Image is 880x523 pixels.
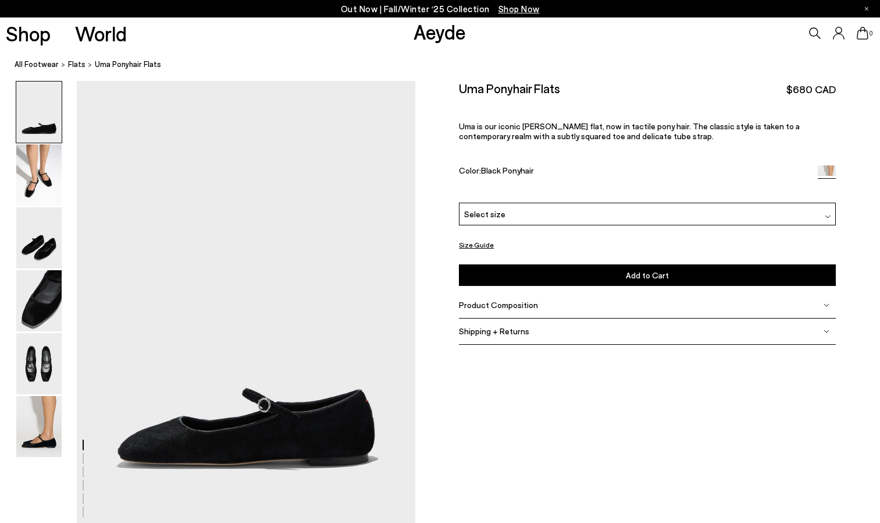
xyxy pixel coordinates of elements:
[481,165,534,175] span: Black Ponyhair
[824,302,829,308] img: svg%3E
[459,238,494,252] button: Size Guide
[824,328,829,334] img: svg%3E
[16,82,62,143] img: Uma Ponyhair Flats - Image 1
[459,264,836,286] button: Add to Cart
[16,333,62,394] img: Uma Ponyhair Flats - Image 5
[459,81,560,96] h2: Uma Ponyhair Flats
[459,300,538,310] span: Product Composition
[6,23,51,44] a: Shop
[459,121,800,141] span: Uma is our iconic [PERSON_NAME] flat, now in tactile pony hair. The classic style is taken to a c...
[498,3,540,14] span: Navigate to /collections/new-in
[68,59,85,69] span: flats
[75,23,127,44] a: World
[464,208,505,220] span: Select size
[857,27,868,40] a: 0
[868,30,874,37] span: 0
[15,49,880,81] nav: breadcrumb
[459,165,806,179] div: Color:
[786,82,836,97] span: $680 CAD
[16,270,62,331] img: Uma Ponyhair Flats - Image 4
[16,144,62,206] img: Uma Ponyhair Flats - Image 2
[626,270,669,280] span: Add to Cart
[341,2,540,16] p: Out Now | Fall/Winter ‘25 Collection
[459,326,529,336] span: Shipping + Returns
[16,207,62,268] img: Uma Ponyhair Flats - Image 3
[68,58,85,70] a: flats
[95,58,161,70] span: Uma Ponyhair Flats
[16,396,62,457] img: Uma Ponyhair Flats - Image 6
[414,19,466,44] a: Aeyde
[15,58,59,70] a: All Footwear
[825,214,831,220] img: svg%3E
